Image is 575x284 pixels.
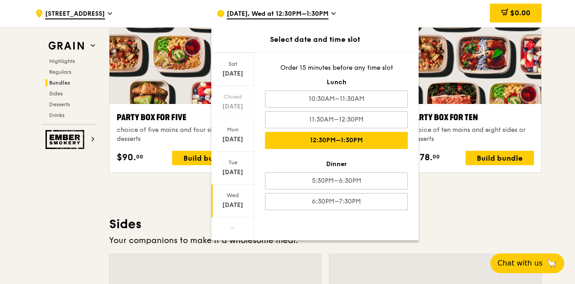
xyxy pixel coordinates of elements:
div: Wed [213,192,253,199]
div: Closed [213,93,253,100]
span: 🦙 [546,258,557,269]
div: 12:30PM–1:30PM [265,132,408,149]
button: Chat with us🦙 [490,253,564,273]
div: [DATE] [213,201,253,210]
div: Sat [213,60,253,68]
span: 00 [433,153,440,160]
div: Order 15 minutes before any time slot [265,63,408,72]
div: choice of ten mains and eight sides or desserts [410,126,534,144]
span: Desserts [49,101,70,108]
div: Mon [213,126,253,133]
img: Ember Smokery web logo [46,130,87,149]
div: [DATE] [213,69,253,78]
span: Drinks [49,112,64,118]
div: Party Box for Ten [410,111,534,124]
div: 11:30AM–12:30PM [265,111,408,128]
span: Bundles [49,80,70,86]
div: Lunch [265,78,408,87]
span: Highlights [49,58,75,64]
div: Dinner [265,160,408,169]
span: $90. [117,151,136,164]
div: [DATE] [213,102,253,111]
div: Build bundle [172,151,241,165]
span: Regulars [49,69,71,75]
h3: Sides [109,216,542,232]
div: Build bundle [465,151,534,165]
span: [STREET_ADDRESS] [45,9,105,19]
span: $0.00 [510,9,530,17]
span: Chat with us [497,258,543,269]
div: Party Box for Five [117,111,241,124]
div: Tue [213,159,253,166]
div: Your companions to make it a wholesome meal. [109,234,542,247]
div: 5:30PM–6:30PM [265,172,408,189]
div: 10:30AM–11:30AM [265,90,408,108]
div: choice of five mains and four sides or desserts [117,126,241,144]
span: Sides [49,90,63,97]
div: [DATE] [213,135,253,144]
div: Select date and time slot [211,34,419,45]
span: 00 [136,153,143,160]
span: [DATE], Wed at 12:30PM–1:30PM [227,9,329,19]
div: 6:30PM–7:30PM [265,193,408,210]
div: [DATE] [213,168,253,177]
img: Grain web logo [46,38,87,54]
span: $178. [410,151,433,164]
